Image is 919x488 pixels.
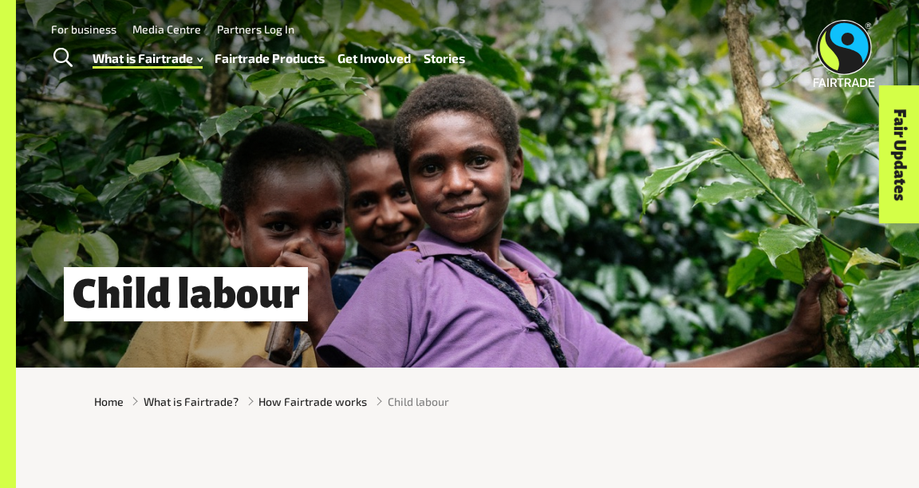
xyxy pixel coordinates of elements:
[215,47,325,69] a: Fairtrade Products
[132,22,201,36] a: Media Centre
[258,393,367,410] a: How Fairtrade works
[94,393,124,410] a: Home
[337,47,411,69] a: Get Involved
[51,22,116,36] a: For business
[388,393,449,410] span: Child labour
[93,47,203,69] a: What is Fairtrade
[217,22,294,36] a: Partners Log In
[144,393,239,410] a: What is Fairtrade?
[43,38,82,78] a: Toggle Search
[424,47,465,69] a: Stories
[813,20,874,87] img: Fairtrade Australia New Zealand logo
[64,267,308,321] h1: Child labour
